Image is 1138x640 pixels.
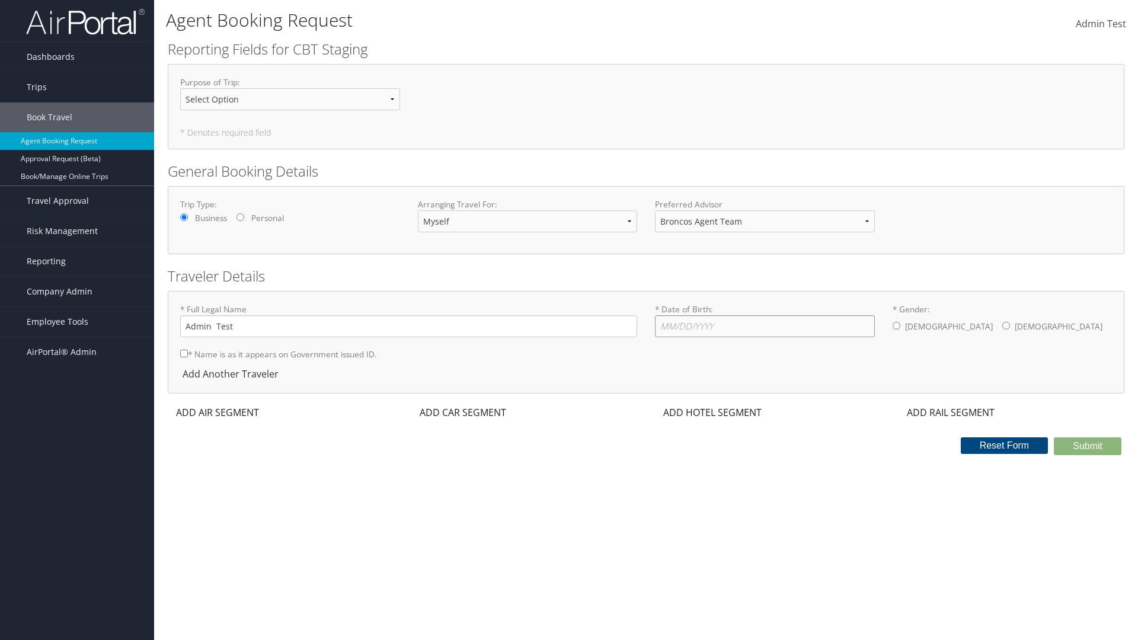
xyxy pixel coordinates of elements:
label: [DEMOGRAPHIC_DATA] [1015,315,1102,338]
a: Admin Test [1076,6,1126,43]
label: Purpose of Trip : [180,76,400,120]
label: Preferred Advisor [655,199,875,210]
label: Arranging Travel For: [418,199,638,210]
label: [DEMOGRAPHIC_DATA] [905,315,993,338]
h2: Traveler Details [168,266,1124,286]
span: Book Travel [27,103,72,132]
input: * Gender:[DEMOGRAPHIC_DATA][DEMOGRAPHIC_DATA] [1002,322,1010,329]
div: ADD AIR SEGMENT [168,405,265,420]
h1: Agent Booking Request [166,8,806,33]
span: Travel Approval [27,186,89,216]
h2: Reporting Fields for CBT Staging [168,39,1124,59]
input: * Gender:[DEMOGRAPHIC_DATA][DEMOGRAPHIC_DATA] [893,322,900,329]
div: ADD RAIL SEGMENT [899,405,1000,420]
div: ADD CAR SEGMENT [411,405,512,420]
span: Admin Test [1076,17,1126,30]
img: airportal-logo.png [26,8,145,36]
button: Reset Form [961,437,1049,454]
span: Dashboards [27,42,75,72]
label: Personal [251,212,284,224]
h5: * Denotes required field [180,129,1112,137]
div: ADD HOTEL SEGMENT [655,405,768,420]
label: * Date of Birth: [655,303,875,337]
span: Employee Tools [27,307,88,337]
input: * Full Legal Name [180,315,637,337]
span: Trips [27,72,47,102]
label: * Gender: [893,303,1113,339]
label: Business [195,212,227,224]
span: Risk Management [27,216,98,246]
div: Add Another Traveler [180,367,284,381]
label: * Full Legal Name [180,303,637,337]
button: Submit [1054,437,1121,455]
span: Reporting [27,247,66,276]
label: Trip Type: [180,199,400,210]
select: Purpose of Trip: [180,88,400,110]
input: * Date of Birth: [655,315,875,337]
input: * Name is as it appears on Government issued ID. [180,350,188,357]
h2: General Booking Details [168,161,1124,181]
label: * Name is as it appears on Government issued ID. [180,343,377,365]
span: Company Admin [27,277,92,306]
span: AirPortal® Admin [27,337,97,367]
